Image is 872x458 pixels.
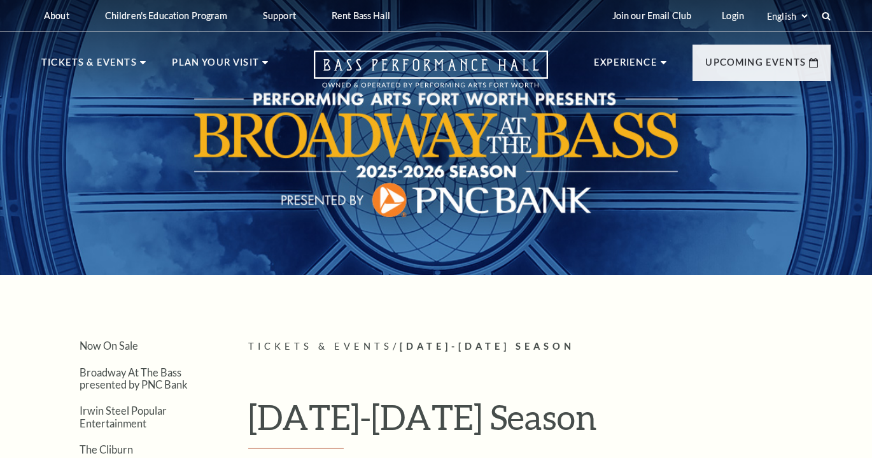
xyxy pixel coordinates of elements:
[594,55,658,78] p: Experience
[705,55,806,78] p: Upcoming Events
[248,339,831,355] p: /
[764,10,810,22] select: Select:
[80,366,188,390] a: Broadway At The Bass presented by PNC Bank
[105,10,227,21] p: Children's Education Program
[80,443,133,455] a: The Cliburn
[332,10,390,21] p: Rent Bass Hall
[248,341,393,352] span: Tickets & Events
[248,396,831,448] h1: [DATE]-[DATE] Season
[44,10,69,21] p: About
[80,404,167,429] a: Irwin Steel Popular Entertainment
[80,340,138,352] a: Now On Sale
[172,55,259,78] p: Plan Your Visit
[263,10,296,21] p: Support
[41,55,137,78] p: Tickets & Events
[400,341,575,352] span: [DATE]-[DATE] Season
